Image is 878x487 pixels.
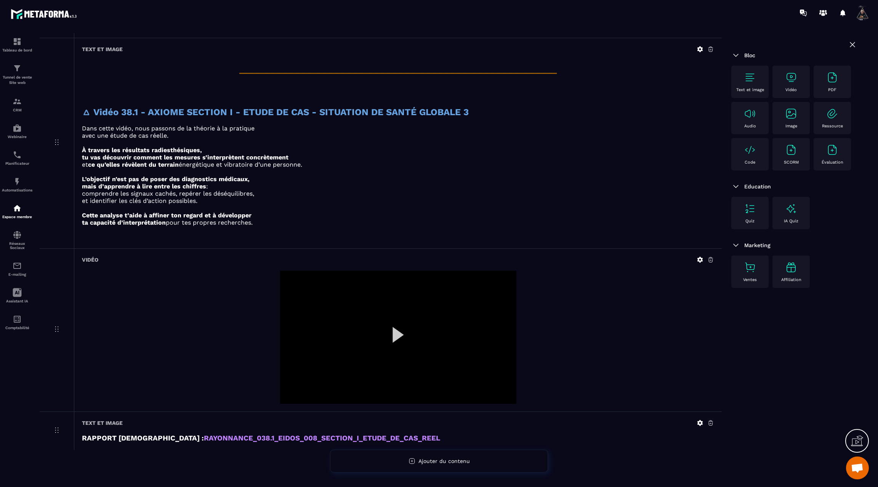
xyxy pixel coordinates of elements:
[13,64,22,73] img: formation
[2,118,32,145] a: automationsautomationsWebinaire
[82,161,88,168] span: et
[179,161,302,168] span: énergétique et vibratoire d’une personne.
[744,183,771,190] span: Education
[731,51,740,60] img: arrow-down
[826,71,838,84] img: text-image no-wra
[745,160,755,165] p: Code
[745,219,755,223] p: Quiz
[11,7,79,21] img: logo
[82,154,288,161] strong: tu vas découvrir comment les mesures s’interprètent concrètement
[204,434,440,442] a: RAYONNANCE_038.1_EIDOS_008_SECTION_I_ETUDE_DE_CAS_REEL
[846,456,869,479] div: Ouvrir le chat
[2,256,32,282] a: emailemailE-mailing
[2,225,32,256] a: social-networksocial-networkRéseaux Sociaux
[82,197,197,204] span: et identifier les clés d’action possibles.
[744,71,756,84] img: text-image no-wra
[82,212,252,219] strong: Cette analyse t’aide à affiner ton regard et à développer
[785,87,797,92] p: Vidéo
[2,145,32,171] a: schedulerschedulerPlanificateur
[784,219,798,223] p: IA Quiz
[2,161,32,166] p: Planificateur
[13,204,22,213] img: automations
[13,37,22,46] img: formation
[822,160,843,165] p: Évaluation
[82,125,255,132] span: Dans cette vidéo, nous passons de la théorie à la pratique
[82,190,254,197] span: comprendre les signaux cachés, repérer les déséquilibres,
[2,282,32,309] a: Assistant IA
[785,71,797,84] img: text-image no-wra
[2,188,32,192] p: Automatisations
[82,175,250,183] strong: L’objectif n’est pas de poser des diagnostics médicaux,
[82,107,469,117] strong: 🜂 Vidéo 38.1 - AXIOME SECTION I - ETUDE DE CAS - SITUATION DE SANTÉ GLOBALE 3
[744,108,756,120] img: text-image no-wra
[828,87,836,92] p: PDF
[736,87,764,92] p: Text et image
[744,203,756,215] img: text-image no-wra
[826,144,838,156] img: text-image no-wra
[2,299,32,303] p: Assistant IA
[2,241,32,250] p: Réseaux Sociaux
[2,198,32,225] a: automationsautomationsEspace membre
[13,230,22,239] img: social-network
[13,97,22,106] img: formation
[82,434,204,442] strong: RAPPORT [DEMOGRAPHIC_DATA] :
[744,124,756,129] p: Audio
[744,52,755,58] span: Bloc
[239,60,557,75] span: _________________________________________________
[781,277,801,282] p: Affiliation
[2,75,32,85] p: Tunnel de vente Site web
[744,261,756,273] img: text-image no-wra
[82,132,168,139] span: avec une étude de cas réelle.
[2,309,32,336] a: accountantaccountantComptabilité
[2,135,32,139] p: Webinaire
[82,420,123,426] h6: Text et image
[82,46,123,52] h6: Text et image
[785,144,797,156] img: text-image no-wra
[13,315,22,324] img: accountant
[2,58,32,91] a: formationformationTunnel de vente Site web
[13,124,22,133] img: automations
[82,257,98,263] h6: Vidéo
[731,241,740,250] img: arrow-down
[82,183,206,190] strong: mais d’apprendre à lire entre les chiffres
[418,458,470,464] span: Ajouter du contenu
[785,261,797,273] img: text-image
[785,124,797,129] p: Image
[13,150,22,159] img: scheduler
[88,161,179,168] strong: ce qu’elles révèlent du terrain
[166,219,253,226] span: pour tes propres recherches.
[13,177,22,186] img: automations
[784,160,799,165] p: SCORM
[822,124,843,129] p: Ressource
[826,108,838,120] img: text-image no-wra
[206,183,208,190] span: :
[82,219,166,226] strong: ta capacité d’interprétation
[2,31,32,58] a: formationformationTableau de bord
[743,277,757,282] p: Ventes
[2,171,32,198] a: automationsautomationsAutomatisations
[731,182,740,191] img: arrow-down
[13,261,22,270] img: email
[2,91,32,118] a: formationformationCRM
[2,108,32,112] p: CRM
[785,108,797,120] img: text-image no-wra
[2,48,32,52] p: Tableau de bord
[744,242,771,248] span: Marketing
[2,215,32,219] p: Espace membre
[744,144,756,156] img: text-image no-wra
[785,203,797,215] img: text-image
[2,272,32,276] p: E-mailing
[2,326,32,330] p: Comptabilité
[82,146,202,154] strong: À travers les résultats radiesthésiques,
